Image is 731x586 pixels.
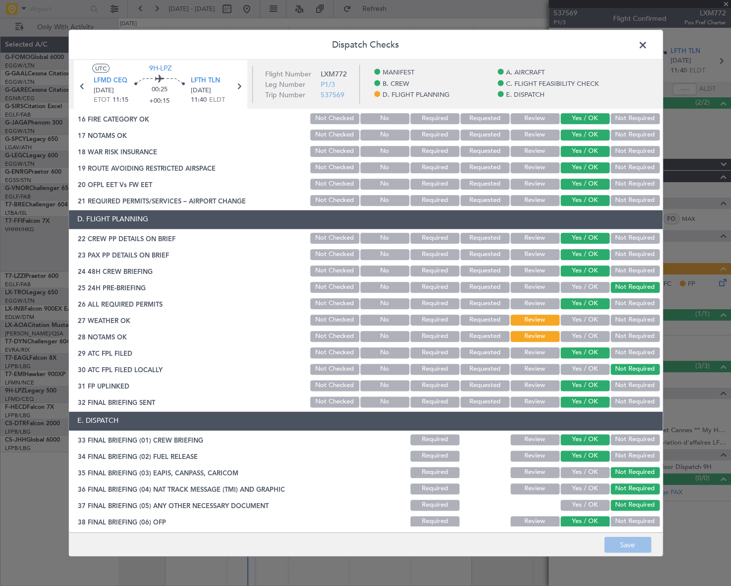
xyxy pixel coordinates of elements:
span: C. FLIGHT FEASIBILITY CHECK [506,79,599,89]
button: Review [510,364,560,375]
button: Not Required [611,249,660,260]
button: Yes / OK [561,380,610,391]
button: Review [510,516,560,527]
button: Yes / OK [561,451,610,461]
button: Yes / OK [561,396,610,407]
button: Not Required [611,179,660,190]
button: Yes / OK [561,146,610,157]
button: Not Required [611,233,660,244]
button: Review [510,249,560,260]
button: Not Required [611,130,660,140]
button: Review [510,331,560,342]
button: Review [510,451,560,461]
button: Review [510,265,560,276]
button: Not Required [611,282,660,293]
button: Review [510,380,560,391]
button: Review [510,298,560,309]
button: Review [510,282,560,293]
button: Not Required [611,451,660,461]
button: Yes / OK [561,331,610,342]
button: Not Required [611,146,660,157]
button: Review [510,315,560,326]
button: Not Required [611,500,660,511]
button: Review [510,483,560,494]
button: Review [510,195,560,206]
button: Yes / OK [561,130,610,140]
button: Review [510,467,560,478]
button: Yes / OK [561,347,610,358]
button: Yes / OK [561,233,610,244]
button: Review [510,396,560,407]
button: Review [510,130,560,140]
button: Not Required [611,483,660,494]
button: Review [510,434,560,445]
button: Yes / OK [561,162,610,173]
button: Not Required [611,113,660,124]
button: Yes / OK [561,434,610,445]
button: Not Required [611,331,660,342]
button: Yes / OK [561,265,610,276]
button: Yes / OK [561,298,610,309]
button: Review [510,146,560,157]
button: Not Required [611,364,660,375]
button: Not Required [611,516,660,527]
header: Dispatch Checks [69,30,663,60]
button: Not Required [611,195,660,206]
button: Review [510,347,560,358]
button: Not Required [611,434,660,445]
button: Review [510,113,560,124]
button: Not Required [611,298,660,309]
button: Yes / OK [561,516,610,527]
button: Yes / OK [561,282,610,293]
button: Yes / OK [561,500,610,511]
button: Not Required [611,162,660,173]
button: Not Required [611,265,660,276]
button: Not Required [611,347,660,358]
button: Yes / OK [561,364,610,375]
button: Review [510,162,560,173]
button: Not Required [611,467,660,478]
button: Review [510,233,560,244]
button: Not Required [611,380,660,391]
button: Yes / OK [561,113,610,124]
button: Yes / OK [561,179,610,190]
button: Yes / OK [561,195,610,206]
button: Not Required [611,396,660,407]
button: Review [510,179,560,190]
button: Yes / OK [561,315,610,326]
button: Not Required [611,315,660,326]
button: Yes / OK [561,249,610,260]
button: Yes / OK [561,467,610,478]
button: Yes / OK [561,483,610,494]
